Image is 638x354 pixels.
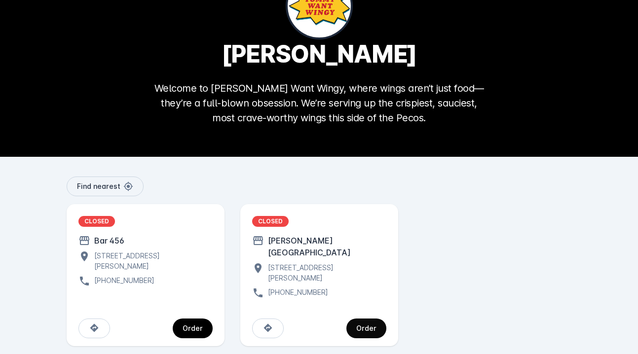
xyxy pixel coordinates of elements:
button: continue [173,319,213,338]
button: continue [346,319,386,338]
div: [STREET_ADDRESS][PERSON_NAME] [90,250,213,271]
div: CLOSED [78,216,115,227]
div: CLOSED [252,216,289,227]
div: [PERSON_NAME][GEOGRAPHIC_DATA] [264,235,386,258]
div: [PHONE_NUMBER] [90,275,154,287]
span: Find nearest [77,183,120,190]
div: Order [356,325,376,332]
div: Order [183,325,203,332]
div: Bar 456 [90,235,124,247]
div: [STREET_ADDRESS][PERSON_NAME] [264,262,386,283]
div: [PHONE_NUMBER] [264,287,328,299]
